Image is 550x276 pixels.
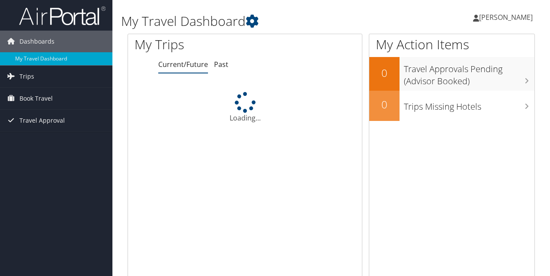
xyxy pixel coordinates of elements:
h3: Travel Approvals Pending (Advisor Booked) [404,59,534,87]
h3: Trips Missing Hotels [404,96,534,113]
span: [PERSON_NAME] [479,13,533,22]
span: Travel Approval [19,110,65,131]
h1: My Action Items [369,35,534,54]
a: [PERSON_NAME] [473,4,541,30]
span: Dashboards [19,31,54,52]
a: 0Trips Missing Hotels [369,91,534,121]
span: Book Travel [19,88,53,109]
a: Current/Future [158,60,208,69]
div: Loading... [128,92,362,123]
h1: My Trips [134,35,258,54]
a: 0Travel Approvals Pending (Advisor Booked) [369,57,534,90]
h1: My Travel Dashboard [121,12,401,30]
a: Past [214,60,228,69]
h2: 0 [369,97,400,112]
span: Trips [19,66,34,87]
img: airportal-logo.png [19,6,106,26]
h2: 0 [369,66,400,80]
